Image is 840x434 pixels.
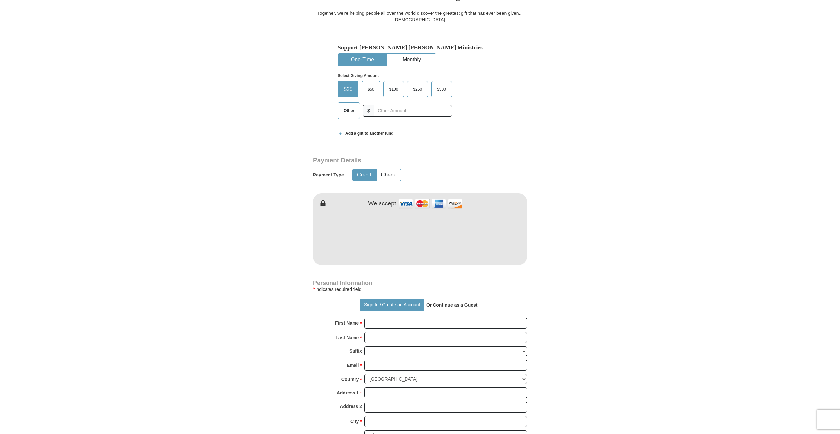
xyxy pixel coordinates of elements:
strong: Suffix [349,346,362,356]
span: $500 [434,84,449,94]
strong: Address 2 [340,402,362,411]
strong: Email [347,361,359,370]
h5: Support [PERSON_NAME] [PERSON_NAME] Ministries [338,44,502,51]
strong: Country [341,375,359,384]
button: Monthly [387,54,436,66]
span: Other [340,106,357,116]
h4: We accept [368,200,396,207]
strong: Or Continue as a Guest [426,302,478,308]
button: Sign In / Create an Account [360,299,424,311]
span: $100 [386,84,402,94]
div: Indicates required field [313,285,527,293]
span: $50 [364,84,378,94]
span: Add a gift to another fund [343,131,394,136]
button: Credit [353,169,376,181]
h5: Payment Type [313,172,344,178]
button: Check [377,169,401,181]
button: One-Time [338,54,387,66]
h4: Personal Information [313,280,527,285]
h3: Payment Details [313,157,481,164]
strong: Last Name [336,333,359,342]
strong: Select Giving Amount [338,73,379,78]
span: $250 [410,84,425,94]
strong: Address 1 [337,388,359,397]
strong: First Name [335,318,359,328]
span: $ [363,105,374,117]
span: $25 [340,84,356,94]
input: Other Amount [374,105,452,117]
div: Together, we're helping people all over the world discover the greatest gift that has ever been g... [313,10,527,23]
strong: City [350,417,359,426]
img: credit cards accepted [398,197,463,211]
